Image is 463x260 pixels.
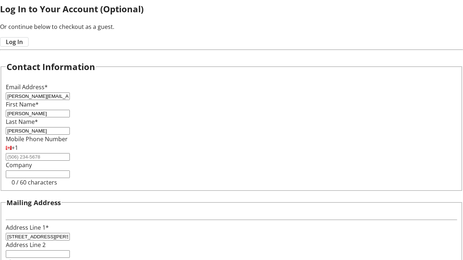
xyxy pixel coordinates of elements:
[6,224,49,231] label: Address Line 1*
[12,178,57,186] tr-character-limit: 0 / 60 characters
[7,60,95,73] h2: Contact Information
[6,83,48,91] label: Email Address*
[7,198,61,208] h3: Mailing Address
[6,241,46,249] label: Address Line 2
[6,233,70,240] input: Address
[6,153,70,161] input: (506) 234-5678
[6,135,68,143] label: Mobile Phone Number
[6,118,38,126] label: Last Name*
[6,100,39,108] label: First Name*
[6,38,23,46] span: Log In
[6,161,32,169] label: Company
